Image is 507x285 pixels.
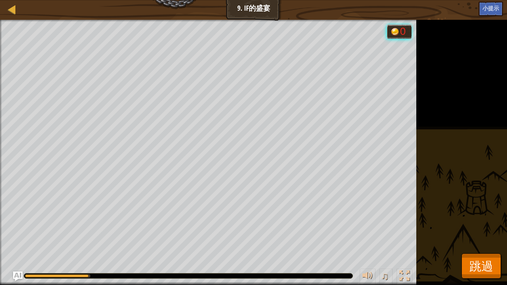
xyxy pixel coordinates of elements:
[381,270,389,282] span: ♫
[400,27,408,37] div: 0
[396,269,412,285] button: 切換全螢幕
[379,269,393,285] button: ♫
[469,258,493,274] span: 跳過
[360,269,375,285] button: 調整音量
[461,253,501,279] button: 跳過
[387,25,412,39] div: Team 'humans' has 0 gold.
[482,4,499,12] span: 小提示
[13,272,23,281] button: Ask AI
